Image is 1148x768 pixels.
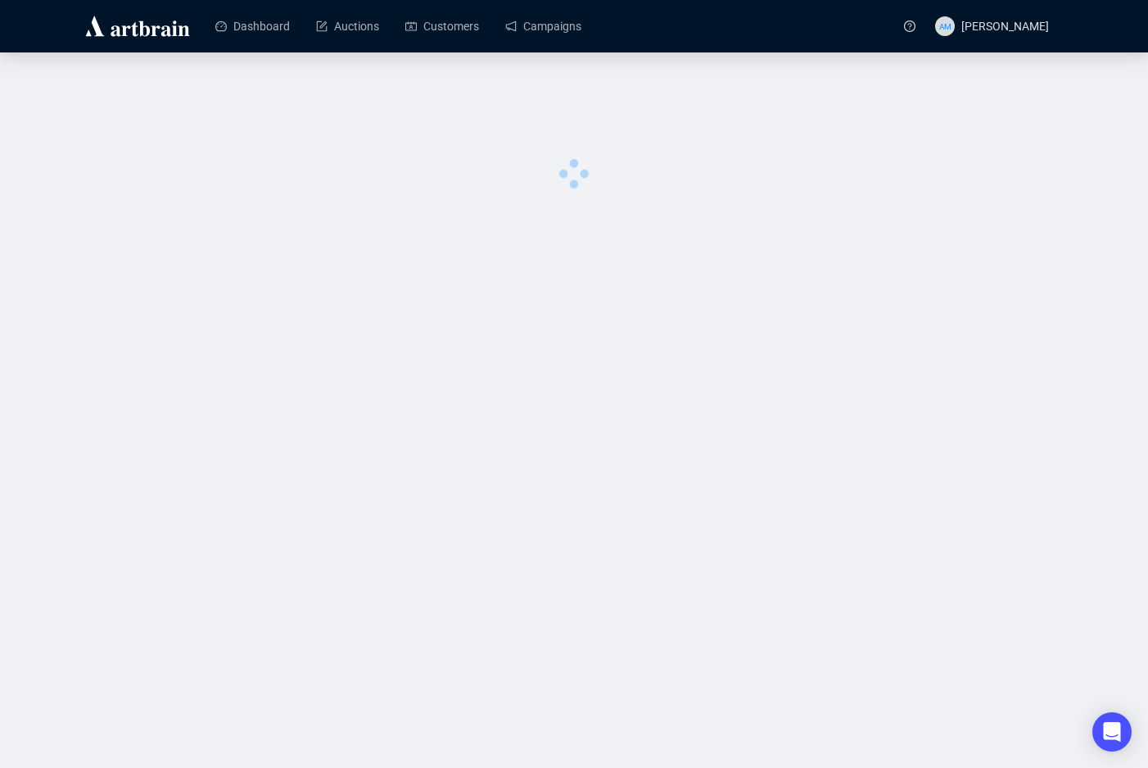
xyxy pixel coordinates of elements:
span: question-circle [904,20,915,32]
img: logo [83,13,192,39]
a: Dashboard [215,5,290,48]
a: Campaigns [505,5,581,48]
span: AM [938,19,951,32]
a: Auctions [316,5,379,48]
a: Customers [405,5,479,48]
span: [PERSON_NAME] [961,20,1049,33]
div: Open Intercom Messenger [1092,712,1132,752]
